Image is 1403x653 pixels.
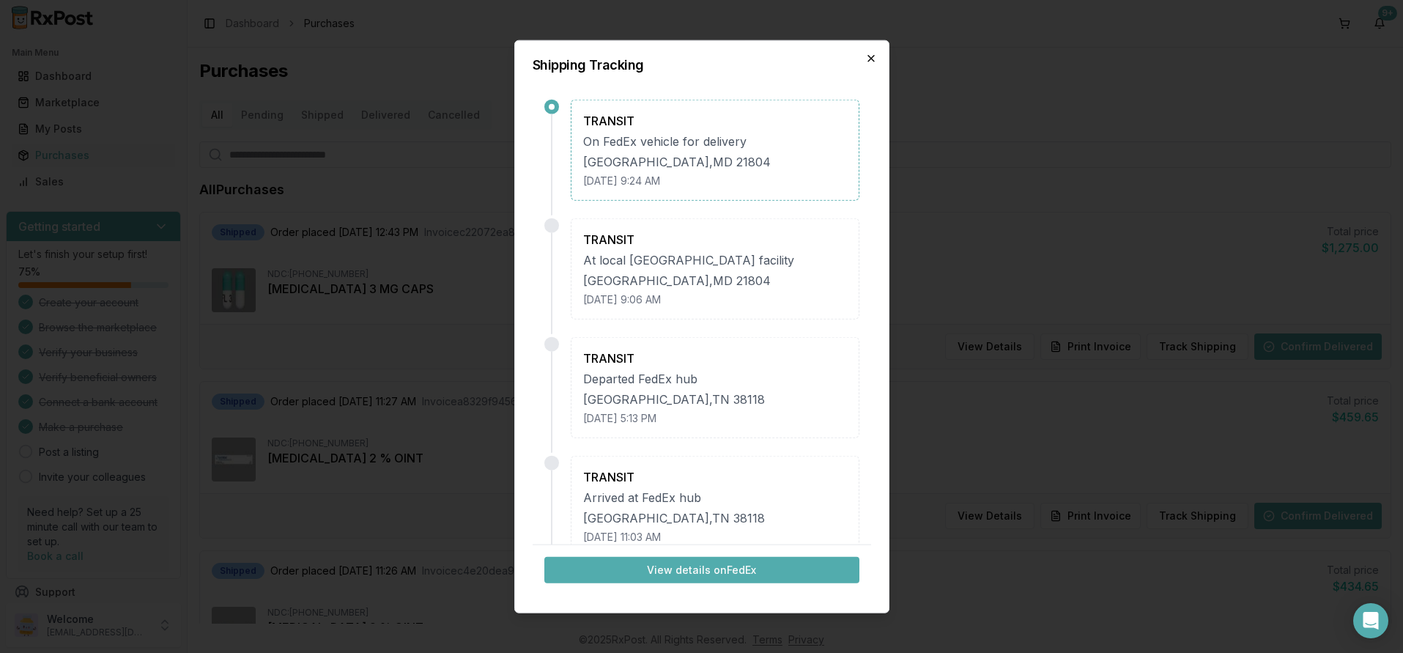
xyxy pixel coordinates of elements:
[583,271,847,289] div: [GEOGRAPHIC_DATA] , MD 21804
[583,173,847,188] div: [DATE] 9:24 AM
[583,132,847,150] div: On FedEx vehicle for delivery
[583,390,847,407] div: [GEOGRAPHIC_DATA] , TN 38118
[583,369,847,387] div: Departed FedEx hub
[583,410,847,425] div: [DATE] 5:13 PM
[583,111,847,129] div: TRANSIT
[583,468,847,485] div: TRANSIT
[583,488,847,506] div: Arrived at FedEx hub
[544,557,859,583] button: View details onFedEx
[583,251,847,268] div: At local [GEOGRAPHIC_DATA] facility
[583,292,847,306] div: [DATE] 9:06 AM
[533,58,871,71] h2: Shipping Tracking
[583,230,847,248] div: TRANSIT
[583,529,847,544] div: [DATE] 11:03 AM
[583,509,847,526] div: [GEOGRAPHIC_DATA] , TN 38118
[583,152,847,170] div: [GEOGRAPHIC_DATA] , MD 21804
[583,349,847,366] div: TRANSIT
